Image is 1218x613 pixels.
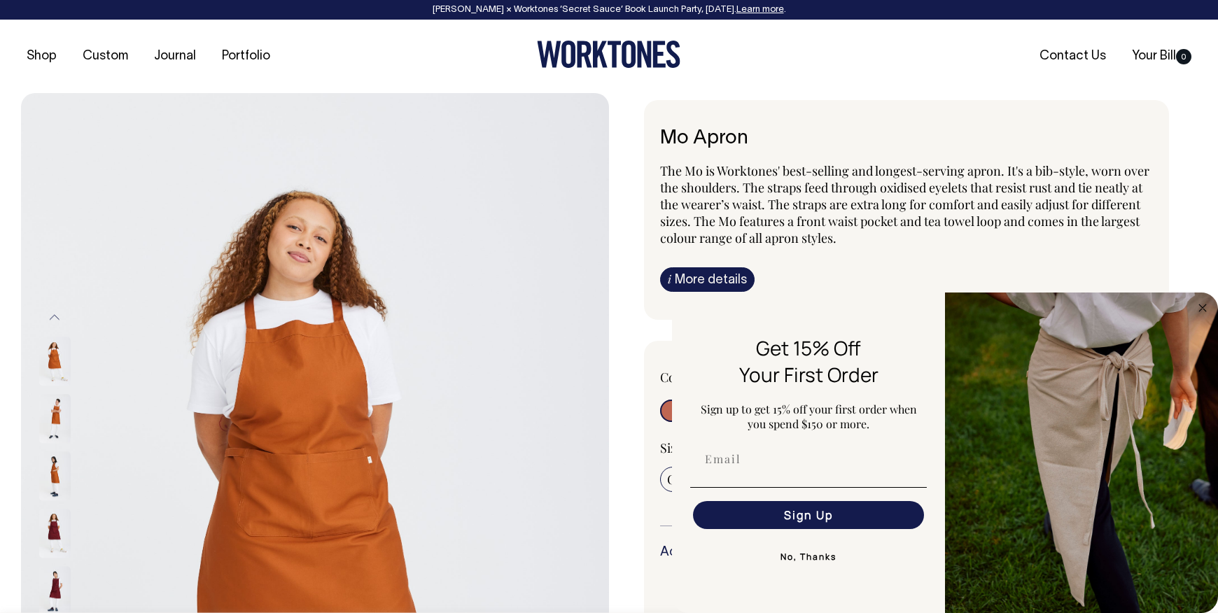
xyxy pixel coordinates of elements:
button: Sign Up [693,501,924,529]
span: i [668,272,671,286]
button: Close dialog [1194,300,1211,316]
span: 0 [1176,49,1191,64]
div: Size [660,439,1153,456]
a: Journal [148,45,202,68]
img: rust [39,337,71,386]
a: Contact Us [1034,45,1112,68]
img: rust [39,395,71,444]
img: underline [690,487,927,488]
span: 25 more to apply [667,592,811,603]
img: burgundy [39,509,71,558]
span: One Size Fits All [667,471,756,488]
input: One Size Fits All [660,467,763,492]
a: Learn more [736,6,784,14]
a: Your Bill0 [1126,45,1197,68]
input: Email [693,445,924,473]
div: [PERSON_NAME] × Worktones ‘Secret Sauce’ Book Launch Party, [DATE]. . [14,5,1204,15]
img: 5e34ad8f-4f05-4173-92a8-ea475ee49ac9.jpeg [945,293,1218,613]
span: Sign up to get 15% off your first order when you spend $150 or more. [701,402,917,431]
a: iMore details [660,267,755,292]
button: Previous [44,302,65,333]
span: Your First Order [739,361,878,388]
a: Portfolio [216,45,276,68]
span: 5% OFF [667,575,811,592]
input: 5% OFF 25 more to apply [660,571,818,607]
div: FLYOUT Form [672,293,1218,613]
div: Colour [660,369,857,386]
a: Custom [77,45,134,68]
h6: Add more of this item or any of our other to save [660,546,1153,560]
a: Shop [21,45,62,68]
img: rust [39,452,71,501]
span: The Mo is Worktones' best-selling and longest-serving apron. It's a bib-style, worn over the shou... [660,162,1149,246]
button: No, Thanks [690,543,927,571]
h6: Mo Apron [660,128,1153,150]
span: Get 15% Off [756,334,861,361]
